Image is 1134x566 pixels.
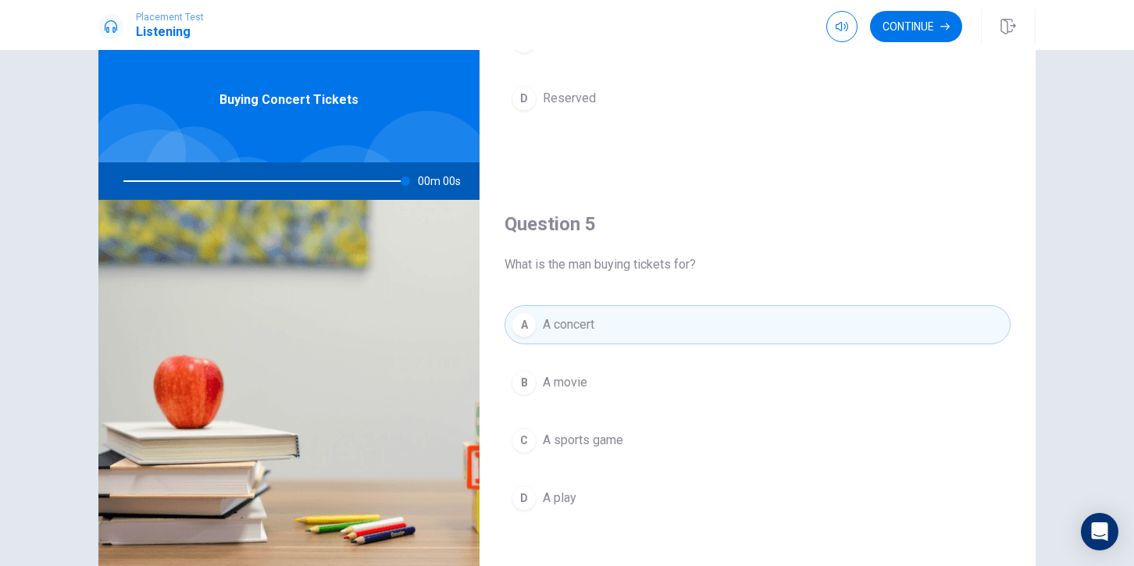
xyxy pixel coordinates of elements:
[505,255,1011,274] span: What is the man buying tickets for?
[505,479,1011,518] button: DA play
[512,428,537,453] div: C
[543,373,587,392] span: A movie
[543,89,596,108] span: Reserved
[505,305,1011,344] button: AA concert
[543,315,594,334] span: A concert
[219,91,358,109] span: Buying Concert Tickets
[512,486,537,511] div: D
[512,86,537,111] div: D
[136,12,204,23] span: Placement Test
[418,162,473,200] span: 00m 00s
[505,363,1011,402] button: BA movie
[543,489,576,507] span: A play
[870,11,962,42] button: Continue
[505,79,1011,118] button: DReserved
[543,431,623,450] span: A sports game
[505,421,1011,460] button: CA sports game
[512,370,537,395] div: B
[512,312,537,337] div: A
[505,212,1011,237] h4: Question 5
[1081,513,1118,550] div: Open Intercom Messenger
[136,23,204,41] h1: Listening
